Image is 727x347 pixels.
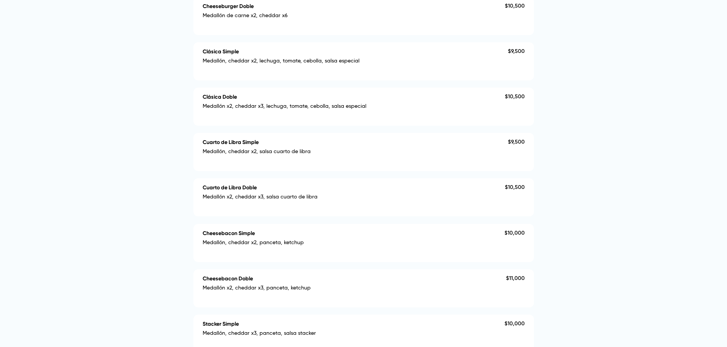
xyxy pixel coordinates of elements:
p: $ 10,500 [505,3,525,10]
p: Medallón x2, cheddar x3, lechuga, tomate, cebolla, salsa especial [203,103,505,113]
h4: Clásica Doble [203,94,237,100]
p: $ 11,000 [506,275,525,282]
p: Medallón, cheddar x3, panceta, salsa stacker [203,330,505,340]
p: $ 9,500 [508,48,525,55]
p: $ 10,000 [505,230,525,237]
p: $ 10,500 [505,184,525,191]
h4: Stacker Simple [203,321,239,327]
p: $ 9,500 [508,139,525,146]
p: Medallón, cheddar x2, lechuga, tomate, cebolla, salsa especial [203,58,508,67]
h4: Cheesebacon Simple [203,230,255,237]
h4: Cheeseburger Doble [203,3,254,10]
h4: Cuarto de Libra Simple [203,139,259,146]
p: $ 10,000 [505,321,525,327]
p: Medallón, cheddar x2, salsa cuarto de libra [203,149,508,158]
p: Medallón x2, cheddar x3, panceta, ketchup [203,285,506,294]
h4: Cheesebacon Doble [203,275,253,282]
p: Medallón de carne x2, cheddar x6 [203,13,505,22]
p: $ 10,500 [505,94,525,100]
h4: Cuarto de Libra Doble [203,184,257,191]
h4: Clásica Simple [203,48,239,55]
p: Medallón, cheddar x2, panceta, ketchup [203,240,505,249]
p: Medallón x2, cheddar x3, salsa cuarto de libra [203,194,505,203]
